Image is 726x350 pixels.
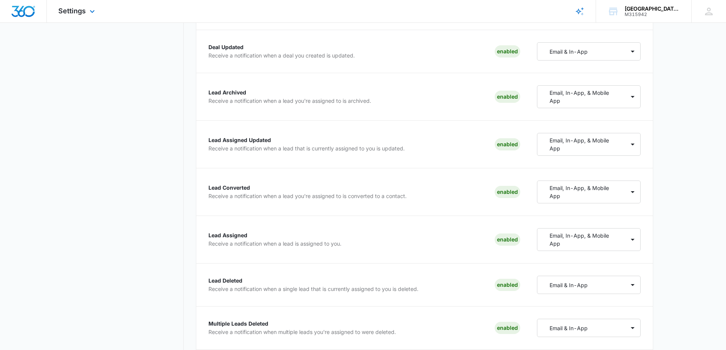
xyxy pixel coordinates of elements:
p: Email & In-App [550,48,588,56]
p: Deal Updated [208,45,355,50]
p: Receive a notification when a lead that is currently assigned to you is updated. [208,146,405,151]
p: Lead Archived [208,90,371,95]
p: Email, In-App, & Mobile App [550,184,616,200]
div: Enabled [495,279,520,291]
div: Enabled [495,233,520,246]
p: Receive a notification when a deal you created is updated. [208,53,355,58]
p: Receive a notification when a lead you're assigned to is archived. [208,98,371,104]
div: Enabled [495,91,520,103]
p: Receive a notification when a single lead that is currently assigned to you is deleted. [208,286,418,292]
p: Lead Assigned Updated [208,137,405,143]
div: account id [625,12,680,17]
p: Email, In-App, & Mobile App [550,136,616,152]
p: Email & In-App [550,324,588,332]
div: Enabled [495,322,520,334]
div: Enabled [495,186,520,198]
p: Receive a notification when multiple leads you're assigned to were deleted. [208,329,396,335]
p: Multiple Leads Deleted [208,321,396,326]
p: Receive a notification when a lead you're assigned to is converted to a contact. [208,193,407,199]
p: Lead Converted [208,185,407,190]
div: account name [625,6,680,12]
div: Enabled [495,45,520,58]
p: Receive a notification when a lead is assigned to you. [208,241,341,246]
p: Lead Deleted [208,278,418,283]
span: Settings [58,7,86,15]
p: Lead Assigned [208,233,341,238]
p: Email & In-App [550,281,588,289]
p: Email, In-App, & Mobile App [550,89,616,105]
p: Email, In-App, & Mobile App [550,232,616,248]
div: Enabled [495,138,520,150]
